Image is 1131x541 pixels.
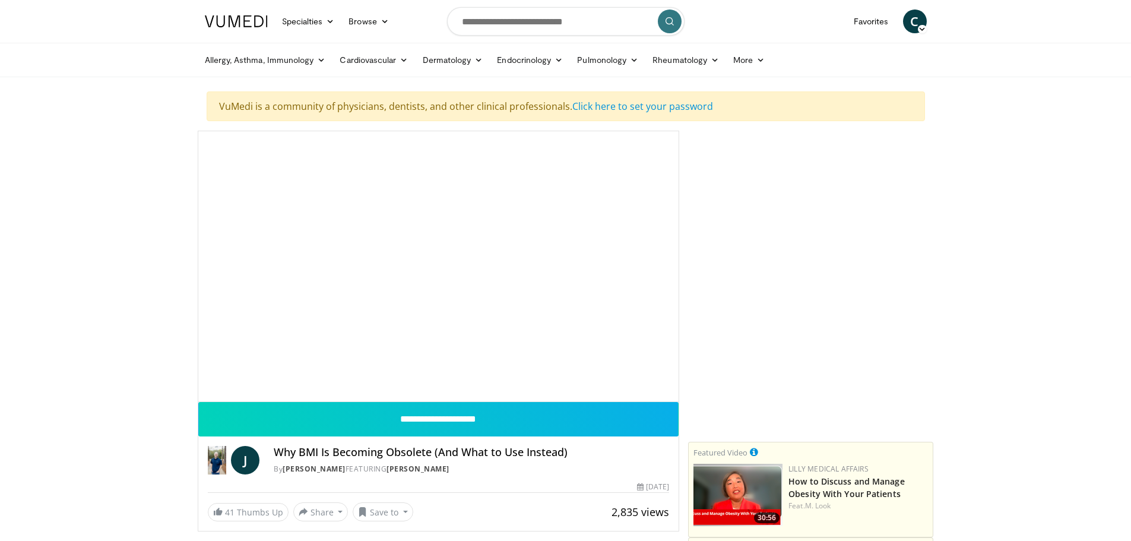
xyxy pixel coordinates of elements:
iframe: Advertisement [722,286,900,435]
a: Rheumatology [645,48,726,72]
a: 30:56 [693,464,782,526]
a: Lilly Medical Affairs [788,464,869,474]
video-js: Video Player [198,131,679,402]
a: M. Look [805,501,831,511]
a: Dermatology [416,48,490,72]
a: How to Discuss and Manage Obesity With Your Patients [788,476,905,499]
a: Pulmonology [570,48,645,72]
span: 2,835 views [612,505,669,519]
a: Browse [341,10,396,33]
a: Cardiovascular [332,48,415,72]
div: Feat. [788,501,928,511]
h4: Why BMI Is Becoming Obsolete (And What to Use Instead) [274,446,669,459]
a: [PERSON_NAME] [386,464,449,474]
small: Featured Video [693,447,747,458]
img: VuMedi Logo [205,15,268,27]
img: Dr. Jordan Rennicke [208,446,227,474]
a: Endocrinology [490,48,570,72]
a: Click here to set your password [572,100,713,113]
a: C [903,10,927,33]
input: Search topics, interventions [447,7,685,36]
a: Allergy, Asthma, Immunology [198,48,333,72]
a: 41 Thumbs Up [208,503,289,521]
a: Favorites [847,10,896,33]
div: VuMedi is a community of physicians, dentists, and other clinical professionals. [207,91,925,121]
a: J [231,446,259,474]
span: 41 [225,507,235,518]
div: [DATE] [637,482,669,492]
button: Share [293,502,349,521]
button: Save to [353,502,413,521]
a: Specialties [275,10,342,33]
div: By FEATURING [274,464,669,474]
img: c98a6a29-1ea0-4bd5-8cf5-4d1e188984a7.png.150x105_q85_crop-smart_upscale.png [693,464,782,526]
iframe: Advertisement [722,131,900,279]
a: [PERSON_NAME] [283,464,346,474]
span: 30:56 [754,512,780,523]
a: More [726,48,772,72]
